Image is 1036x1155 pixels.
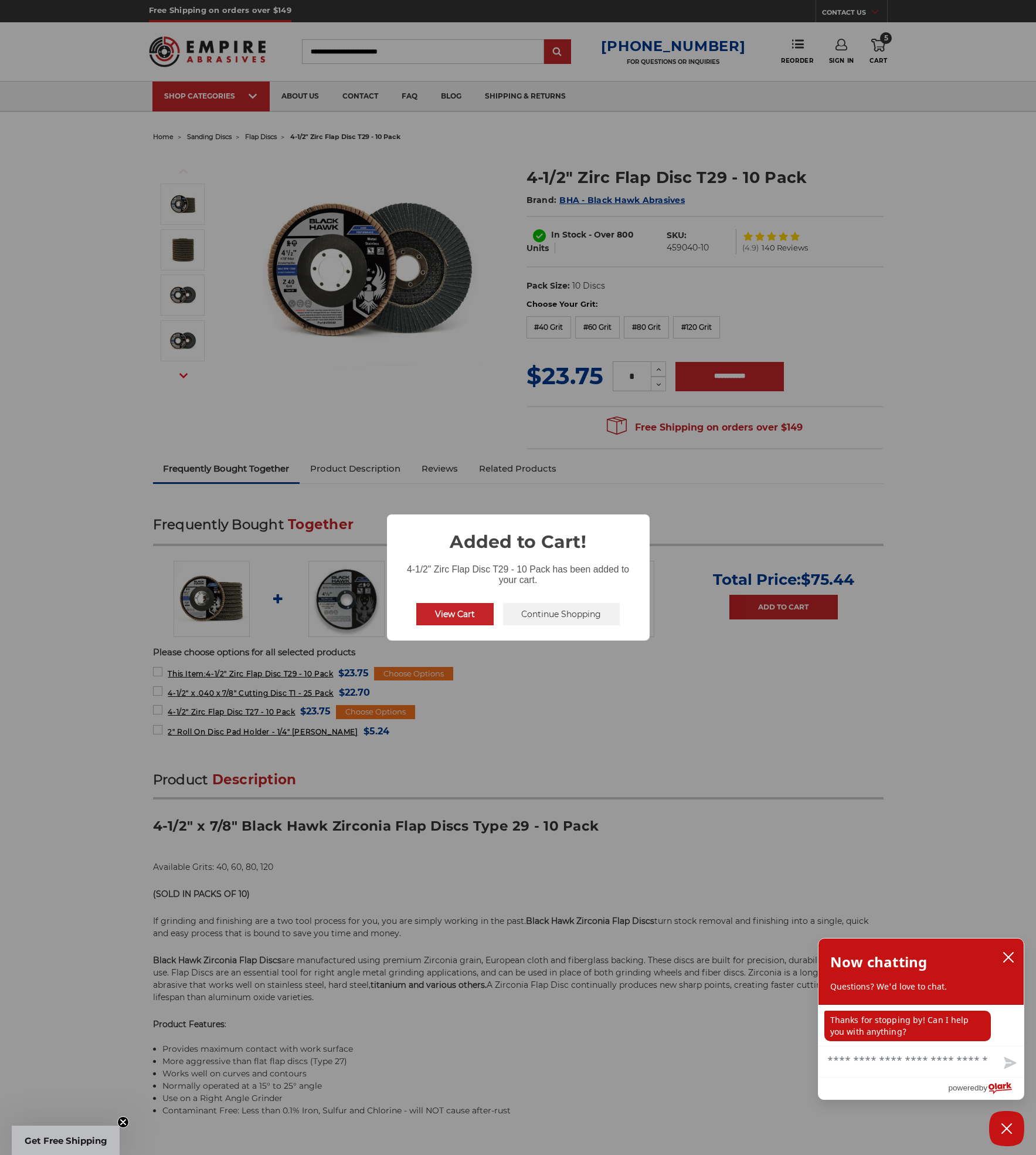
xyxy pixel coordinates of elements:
div: 4-1/2" Zirc Flap Disc T29 - 10 Pack has been added to your cart. [387,555,650,588]
div: olark chatbox [818,938,1024,1100]
a: Powered by Olark [948,1078,1024,1099]
p: Questions? We'd love to chat. [830,981,1012,993]
button: View Cart [416,603,494,625]
button: Send message [994,1050,1024,1077]
span: powered [948,1081,979,1095]
button: Close teaser [117,1116,129,1128]
h2: Added to Cart! [387,514,650,555]
div: chat [818,1005,1024,1046]
span: by [979,1081,987,1095]
button: Close Chatbox [989,1111,1024,1146]
button: Continue Shopping [503,603,620,625]
h2: Now chatting [830,950,927,974]
span: Get Free Shipping [25,1135,107,1146]
p: Thanks for stopping by! Can I help you with anything? [824,1011,991,1041]
button: close chatbox [999,949,1018,966]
